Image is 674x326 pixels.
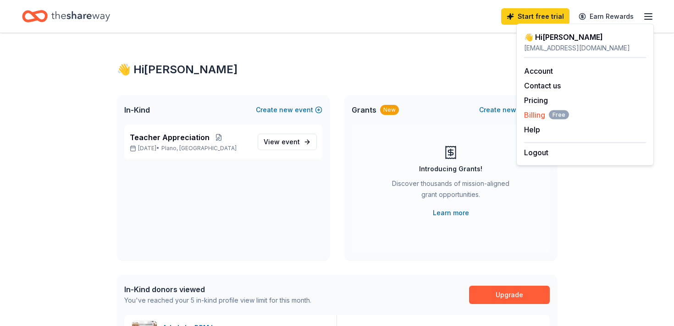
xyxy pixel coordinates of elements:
a: Start free trial [501,8,569,25]
div: You've reached your 5 in-kind profile view limit for this month. [124,295,311,306]
button: Logout [524,147,548,158]
div: 👋 Hi [PERSON_NAME] [117,62,557,77]
a: Home [22,5,110,27]
span: View [264,136,300,147]
div: New [380,105,399,115]
a: View event [258,134,317,150]
span: Grants [352,104,376,115]
div: [EMAIL_ADDRESS][DOMAIN_NAME] [524,43,646,54]
span: new [503,104,516,115]
div: Introducing Grants! [419,163,482,174]
a: Pricing [524,96,548,105]
button: BillingFree [524,109,569,120]
button: Createnewproject [479,104,550,115]
span: Plano, [GEOGRAPHIC_DATA] [161,145,237,152]
a: Upgrade [469,286,550,304]
span: new [279,104,293,115]
div: 👋 Hi [PERSON_NAME] [524,32,646,43]
button: Help [524,124,540,135]
span: Billing [524,109,569,120]
span: event [282,138,300,146]
button: Createnewevent [256,104,322,115]
div: In-Kind donors viewed [124,284,311,295]
p: [DATE] • [130,145,250,152]
span: Free [549,110,569,120]
a: Account [524,66,553,76]
a: Learn more [433,207,469,218]
div: Discover thousands of mission-aligned grant opportunities. [388,178,513,204]
span: In-Kind [124,104,150,115]
a: Earn Rewards [573,8,639,25]
span: Teacher Appreciation [130,132,210,143]
button: Contact us [524,80,561,91]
